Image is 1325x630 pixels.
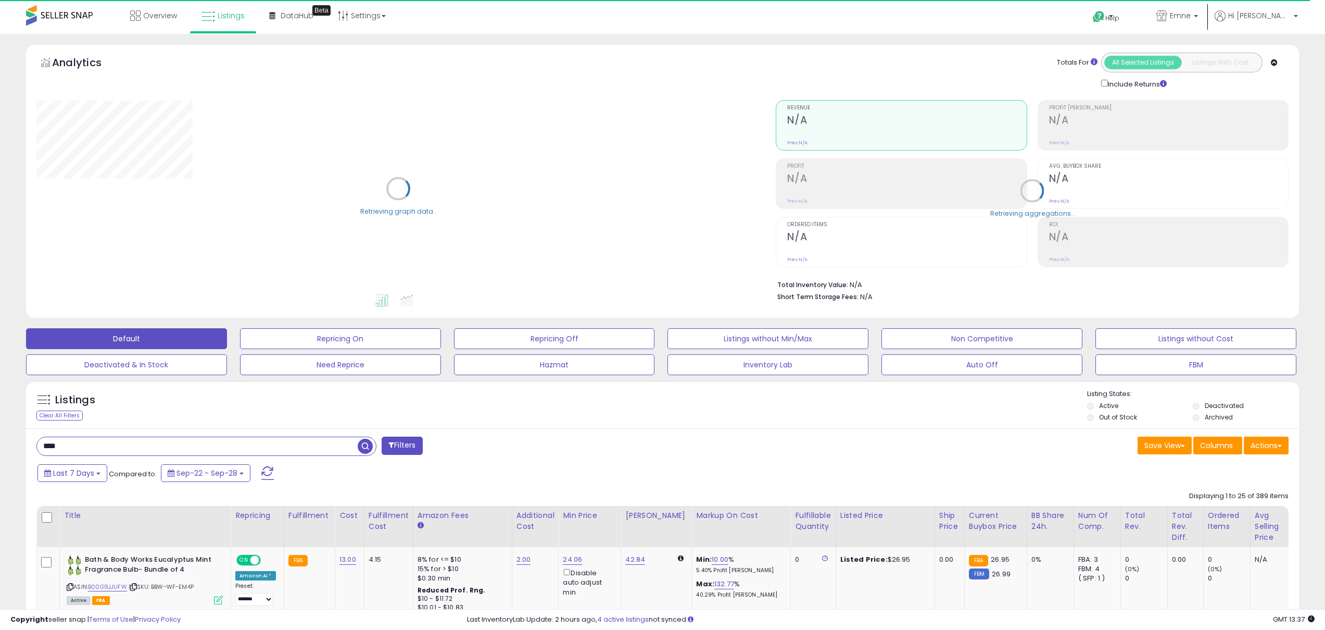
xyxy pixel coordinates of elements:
small: FBM [969,569,989,579]
div: N/A [1255,555,1289,564]
div: Repricing [235,510,280,521]
p: Listing States: [1087,389,1299,399]
button: Listings With Cost [1181,56,1259,69]
span: Sep-22 - Sep-28 [176,468,237,478]
div: % [696,579,783,599]
div: $26.95 [840,555,927,564]
i: Get Help [1092,10,1105,23]
div: $10.01 - $10.83 [418,603,504,612]
a: 132.77 [714,579,734,589]
div: Retrieving aggregations.. [990,208,1074,218]
div: $10 - $11.72 [418,595,504,603]
div: Clear All Filters [36,411,83,421]
div: Avg Selling Price [1255,510,1293,543]
div: 15% for > $10 [418,564,504,574]
small: FBA [288,555,308,566]
span: OFF [259,556,276,565]
div: 4.15 [369,555,405,564]
button: Deactivated & In Stock [26,354,227,375]
span: All listings currently available for purchase on Amazon [67,596,91,605]
div: Amazon AI * [235,571,276,580]
span: Help [1105,14,1119,22]
small: (0%) [1208,565,1222,573]
button: Columns [1193,437,1242,454]
div: % [696,555,783,574]
span: 26.95 [991,554,1009,564]
div: Last InventoryLab Update: 2 hours ago, not synced. [467,615,1315,625]
b: Listed Price: [840,554,888,564]
div: Total Rev. [1125,510,1163,532]
div: Additional Cost [516,510,554,532]
label: Active [1099,401,1118,410]
label: Deactivated [1205,401,1244,410]
div: [PERSON_NAME] [625,510,687,521]
div: Tooltip anchor [312,5,331,16]
div: seller snap | | [10,615,181,625]
div: Total Rev. Diff. [1172,510,1199,543]
button: Filters [382,437,422,455]
div: Title [64,510,226,521]
b: Max: [696,579,714,589]
div: $0.30 min [418,574,504,583]
a: 13.00 [339,554,356,565]
div: 0 [1125,555,1167,564]
strong: Copyright [10,614,48,624]
b: Bath & Body Works Eucalyptus Mint Fragrance Bulb- Bundle of 4 [85,555,211,577]
h5: Analytics [52,55,122,72]
span: 2025-10-6 13:37 GMT [1273,614,1315,624]
div: Cost [339,510,360,521]
a: 24.06 [563,554,582,565]
small: (0%) [1125,565,1140,573]
th: The percentage added to the cost of goods (COGS) that forms the calculator for Min & Max prices. [692,506,791,547]
button: Last 7 Days [37,464,107,482]
a: Help [1084,3,1140,34]
div: Amazon Fees [418,510,508,521]
span: ON [237,556,250,565]
label: Archived [1205,413,1233,422]
button: Auto Off [881,354,1082,375]
a: 4 active listings [597,614,649,624]
a: B00G9JJUFW [88,583,127,591]
h5: Listings [55,393,95,407]
div: 8% for <= $10 [418,555,504,564]
a: 2.00 [516,554,531,565]
div: Fulfillment Cost [369,510,409,532]
div: ASIN: [67,555,223,603]
small: FBA [969,555,988,566]
button: Inventory Lab [667,354,868,375]
div: 0 [1208,574,1250,583]
span: Last 7 Days [53,468,94,478]
button: Save View [1138,437,1192,454]
div: Fulfillment [288,510,331,521]
a: Hi [PERSON_NAME] [1215,10,1298,34]
span: Columns [1200,440,1233,451]
div: 0 [1208,555,1250,564]
div: 0 [795,555,827,564]
button: FBM [1095,354,1296,375]
div: FBM: 4 [1078,564,1113,574]
div: Displaying 1 to 25 of 389 items [1189,491,1289,501]
a: 42.84 [625,554,645,565]
div: Totals For [1057,58,1097,68]
div: BB Share 24h. [1031,510,1069,532]
span: FBA [92,596,110,605]
div: Preset: [235,583,276,606]
span: Listings [218,10,245,21]
a: 10.00 [712,554,728,565]
button: Actions [1244,437,1289,454]
p: 5.40% Profit [PERSON_NAME] [696,567,783,574]
div: 0.00 [939,555,956,564]
div: Num of Comp. [1078,510,1116,532]
div: Fulfillable Quantity [795,510,831,532]
img: 41Meka11XAL._SL40_.jpg [67,555,82,576]
div: ( SFP: 1 ) [1078,574,1113,583]
button: Hazmat [454,354,655,375]
div: Ship Price [939,510,960,532]
div: Ordered Items [1208,510,1246,532]
span: 26.99 [992,569,1011,579]
button: Need Reprice [240,354,441,375]
div: 0 [1125,574,1167,583]
a: Terms of Use [89,614,133,624]
div: Include Returns [1093,78,1179,90]
button: Repricing On [240,328,441,349]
